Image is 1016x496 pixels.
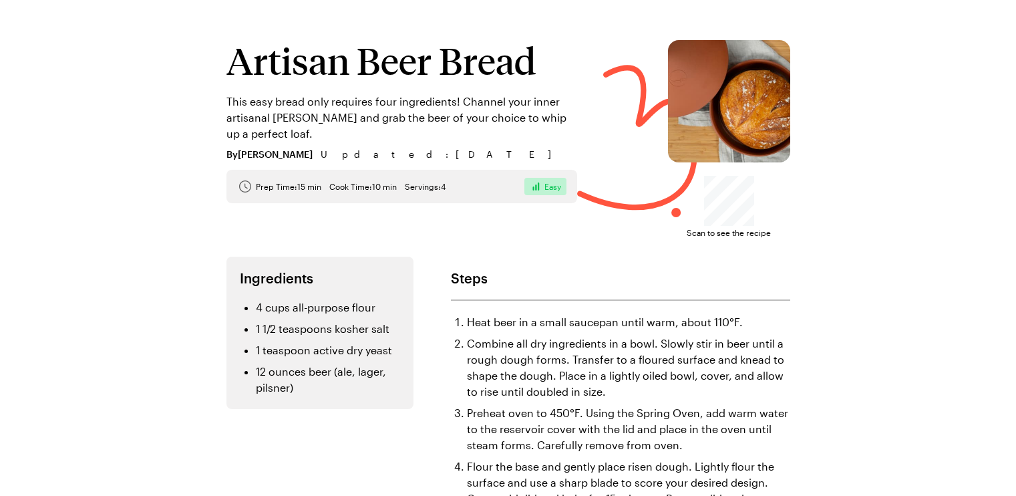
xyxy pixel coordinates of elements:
li: 4 cups all-purpose flour [256,299,400,316]
li: 1 1/2 teaspoons kosher salt [256,321,400,337]
li: Preheat oven to 450°F. Using the Spring Oven, add warm water to the reservoir cover with the lid ... [467,405,790,453]
span: By [PERSON_NAME] [226,147,313,162]
span: Cook Time: 10 min [329,181,397,192]
span: Scan to see the recipe [687,226,771,239]
h1: Artisan Beer Bread [226,40,577,80]
li: 12 ounces beer (ale, lager, pilsner) [256,364,400,396]
h2: Ingredients [240,270,400,286]
span: Easy [544,181,561,192]
span: Updated : [DATE] [321,147,564,162]
img: Artisan Beer Bread [668,40,790,162]
span: Prep Time: 15 min [256,181,321,192]
p: This easy bread only requires four ingredients! Channel your inner artisanal [PERSON_NAME] and gr... [226,94,577,142]
li: 1 teaspoon active dry yeast [256,342,400,358]
li: Heat beer in a small saucepan until warm, about 110°F. [467,314,790,330]
h2: Steps [451,270,790,286]
li: Combine all dry ingredients in a bowl. Slowly stir in beer until a rough dough forms. Transfer to... [467,336,790,400]
span: Servings: 4 [405,181,446,192]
